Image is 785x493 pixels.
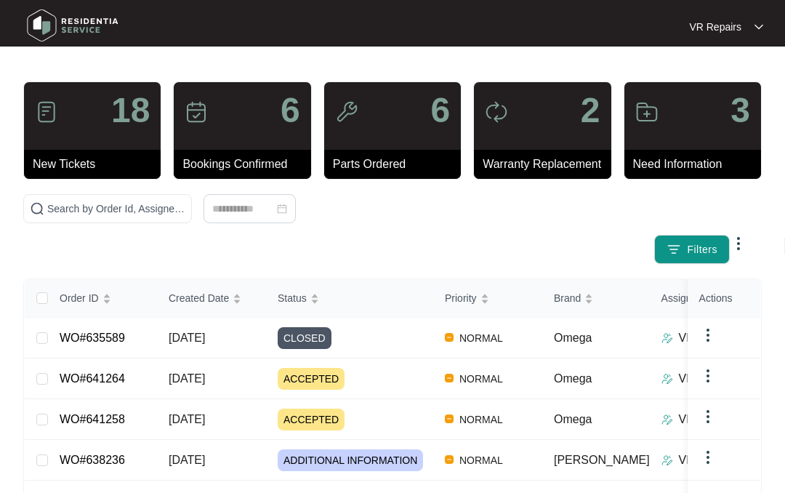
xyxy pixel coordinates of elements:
span: Filters [687,242,717,257]
th: Status [266,279,433,318]
p: 2 [581,93,600,128]
a: WO#638236 [60,454,125,466]
span: ACCEPTED [278,409,345,430]
p: VR Repairs [689,20,741,34]
img: Assigner Icon [661,332,673,344]
p: Need Information [633,156,761,173]
span: Created Date [169,290,229,306]
span: Omega [554,372,592,385]
p: Parts Ordered [333,156,461,173]
img: dropdown arrow [699,408,717,425]
p: New Tickets [33,156,161,173]
span: Order ID [60,290,99,306]
img: dropdown arrow [699,449,717,466]
span: [DATE] [169,454,205,466]
a: WO#641258 [60,413,125,425]
input: Search by Order Id, Assignee Name, Customer Name, Brand and Model [47,201,185,217]
span: Assignee [661,290,704,306]
span: [DATE] [169,332,205,344]
th: Priority [433,279,542,318]
img: Assigner Icon [661,454,673,466]
img: Assigner Icon [661,373,673,385]
span: Brand [554,290,581,306]
p: VR Repairs [679,329,738,347]
p: 6 [430,93,450,128]
img: icon [485,100,508,124]
img: icon [185,100,208,124]
img: Assigner Icon [661,414,673,425]
img: dropdown arrow [699,367,717,385]
span: [PERSON_NAME] [554,454,650,466]
p: VR Repairs [679,411,738,428]
span: ACCEPTED [278,368,345,390]
th: Actions [688,279,760,318]
img: dropdown arrow [699,326,717,344]
span: NORMAL [454,370,509,388]
p: VR Repairs [679,452,738,469]
img: Vercel Logo [445,455,454,464]
button: filter iconFilters [654,235,730,264]
p: VR Repairs [679,370,738,388]
p: 3 [730,93,750,128]
span: NORMAL [454,411,509,428]
span: [DATE] [169,413,205,425]
span: ADDITIONAL INFORMATION [278,449,423,471]
p: 18 [111,93,150,128]
img: residentia service logo [22,4,124,47]
img: dropdown arrow [754,23,763,31]
span: Omega [554,413,592,425]
img: Vercel Logo [445,414,454,423]
th: Order ID [48,279,157,318]
span: NORMAL [454,329,509,347]
span: Priority [445,290,477,306]
span: CLOSED [278,327,331,349]
p: 6 [281,93,300,128]
th: Created Date [157,279,266,318]
th: Brand [542,279,650,318]
span: NORMAL [454,452,509,469]
span: Omega [554,332,592,344]
span: Status [278,290,307,306]
img: Vercel Logo [445,333,454,342]
img: icon [35,100,58,124]
img: dropdown arrow [730,235,747,252]
img: Vercel Logo [445,374,454,382]
p: Warranty Replacement [483,156,611,173]
img: icon [635,100,659,124]
a: WO#641264 [60,372,125,385]
img: filter icon [667,242,681,257]
span: [DATE] [169,372,205,385]
img: search-icon [30,201,44,216]
img: icon [335,100,358,124]
a: WO#635589 [60,332,125,344]
p: Bookings Confirmed [182,156,310,173]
